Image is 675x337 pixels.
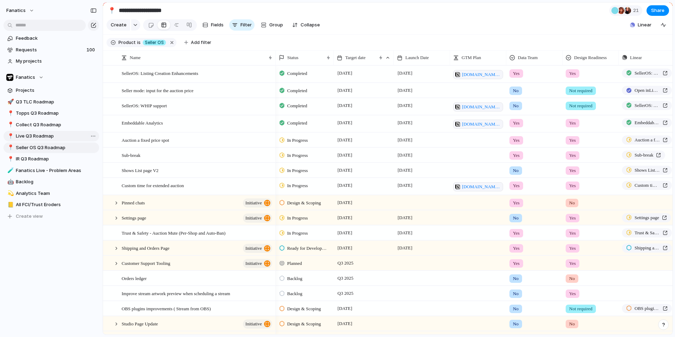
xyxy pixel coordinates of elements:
[6,121,13,128] button: 📍
[4,177,99,187] div: 🤖Backlog
[405,54,429,61] span: Launch Date
[6,7,26,14] span: fanatics
[287,167,308,174] span: In Progress
[122,166,159,174] span: Shows List page V2
[336,274,355,282] span: Q3 2025
[635,87,660,94] span: Open in Linear
[336,101,354,110] span: [DATE]
[136,39,142,46] button: is
[16,46,84,53] span: Requests
[243,244,272,253] button: initiative
[4,142,99,153] a: 📍Seller OS Q3 Roadmap
[4,97,99,107] a: 🚀Q3 TLC Roadmap
[627,20,654,30] button: Linear
[462,103,501,110] span: [DOMAIN_NAME][URL]
[289,19,323,31] button: Collapse
[638,21,651,28] span: Linear
[569,137,576,144] span: Yes
[287,215,308,222] span: In Progress
[122,69,198,77] span: SellerOS: Listing Creation Enhancements
[336,229,354,237] span: [DATE]
[4,199,99,210] a: 📒All FCI/Trust Eroders
[622,228,672,237] a: Trust & Safety - Auction Mute (Per-Shop and Auto-Ban)
[336,289,355,298] span: Q3 2025
[287,320,321,328] span: Design & Scoping
[287,199,321,206] span: Design & Scoping
[569,230,576,237] span: Yes
[622,181,672,190] a: Custom time for extended auction
[336,136,354,144] span: [DATE]
[513,260,520,267] span: Yes
[396,181,414,190] span: [DATE]
[122,86,193,94] span: Seller mode: input for the auction price
[3,5,38,16] button: fanatics
[647,5,669,16] button: Share
[122,274,147,282] span: Orders ledger
[453,70,503,79] a: [DOMAIN_NAME][URL]
[518,54,538,61] span: Data Team
[513,70,520,77] span: Yes
[287,275,302,282] span: Backlog
[569,215,576,222] span: Yes
[200,19,226,31] button: Fields
[635,182,660,189] span: Custom time for extended auction
[137,39,141,46] span: is
[513,230,520,237] span: Yes
[4,120,99,130] a: 📍Collect Q3 Roadmap
[243,319,272,329] button: initiative
[122,289,230,297] span: Improve stream artwork preview when scheduling a stream
[16,178,97,185] span: Backlog
[513,102,519,109] span: No
[243,214,272,223] button: initiative
[16,58,97,65] span: My projects
[633,7,641,14] span: 21
[122,229,225,237] span: Trust & Safety - Auction Mute (Per-Shop and Auto-Ban)
[4,56,99,66] a: My projects
[569,260,576,267] span: Yes
[106,5,117,16] button: 📍
[4,108,99,119] div: 📍Topps Q3 Roadmap
[122,259,170,267] span: Customer Support Tooling
[336,198,354,207] span: [DATE]
[16,144,97,151] span: Seller OS Q3 Roadmap
[7,189,12,197] div: 💫
[569,245,576,252] span: Yes
[569,275,575,282] span: No
[287,182,308,189] span: In Progress
[245,259,262,268] span: initiative
[243,259,272,268] button: initiative
[622,101,672,110] a: SellerOS: WHIP support
[513,245,520,252] span: Yes
[396,151,414,159] span: [DATE]
[4,72,99,83] button: Fanatics
[122,151,140,159] span: Sub-break
[622,243,672,253] a: Shipping and Orders Page
[130,54,141,61] span: Name
[513,152,520,159] span: Yes
[301,21,320,28] span: Collapse
[107,19,130,31] button: Create
[16,155,97,163] span: IR Q3 Roadmap
[635,102,660,109] span: SellerOS: WHIP support
[453,120,503,129] a: [DOMAIN_NAME][URL]
[287,54,298,61] span: Status
[569,167,576,174] span: Yes
[16,167,97,174] span: Fanatics Live - Problem Areas
[6,167,13,174] button: 🧪
[396,136,414,144] span: [DATE]
[118,39,136,46] span: Product
[4,165,99,176] a: 🧪Fanatics Live - Problem Areas
[257,19,287,31] button: Group
[16,98,97,106] span: Q3 TLC Roadmap
[6,144,13,151] button: 📍
[336,181,354,190] span: [DATE]
[16,201,97,208] span: All FCI/Trust Eroders
[7,201,12,209] div: 📒
[4,188,99,199] div: 💫Analytics Team
[513,167,519,174] span: No
[4,85,99,96] a: Projects
[622,86,672,95] a: Open inLinear
[462,121,501,128] span: [DOMAIN_NAME][URL]
[7,121,12,129] div: 📍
